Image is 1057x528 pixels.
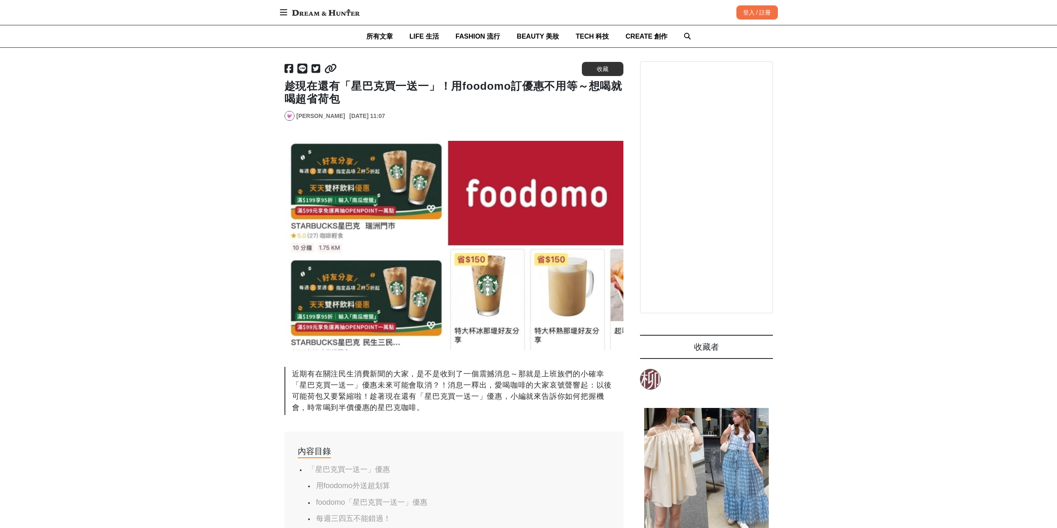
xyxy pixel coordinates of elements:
[410,25,439,47] a: LIFE 生活
[308,465,390,474] a: 「星巴克買一送一」優惠
[366,25,393,47] a: 所有文章
[297,112,345,120] a: [PERSON_NAME]
[582,62,623,76] button: 收藏
[366,33,393,40] span: 所有文章
[288,5,364,20] img: Dream & Hunter
[349,112,385,120] div: [DATE] 11:07
[316,481,390,490] a: 用foodomo外送超划算
[625,33,667,40] span: CREATE 創作
[625,25,667,47] a: CREATE 創作
[456,33,500,40] span: FASHION 流行
[316,498,427,506] a: foodomo「星巴克買一送一」優惠
[694,342,719,351] span: 收藏者
[284,111,294,121] a: Avatar
[284,367,623,415] div: 近期有在關注民生消費新聞的大家，是不是收到了一個震撼消息～那就是上班族們的小確幸「星巴克買一送一」優惠未來可能會取消？！消息一釋出，愛喝咖啡的大家哀號聲響起：以後可能荷包又要緊縮啦！趁著現在還有...
[284,141,623,350] img: 趁現在還有「星巴克買一送一」！用foodomo訂優惠不用等～想喝就喝超省荷包
[576,25,609,47] a: TECH 科技
[517,33,559,40] span: BEAUTY 美妝
[316,514,391,523] a: 每週三四五不能錯過！
[285,111,294,120] img: Avatar
[736,5,778,20] div: 登入 / 註冊
[576,33,609,40] span: TECH 科技
[517,25,559,47] a: BEAUTY 美妝
[410,33,439,40] span: LIFE 生活
[456,25,500,47] a: FASHION 流行
[298,445,331,458] div: 內容目錄
[284,80,623,106] h1: 趁現在還有「星巴克買一送一」！用foodomo訂優惠不用等～想喝就喝超省荷包
[640,369,661,390] a: 柳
